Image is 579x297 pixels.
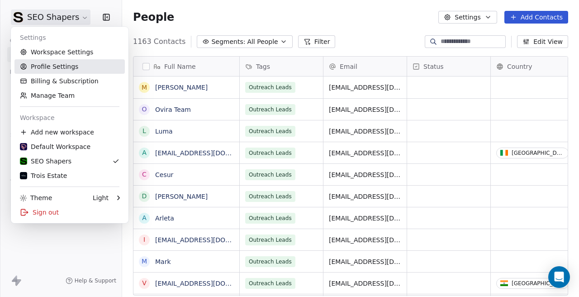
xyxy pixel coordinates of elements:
a: Workspace Settings [14,45,125,59]
div: Add new workspace [14,125,125,139]
img: Untitled%20design.png [20,143,27,150]
div: Theme [20,193,52,202]
img: New%20Project%20(7).png [20,172,27,179]
div: Default Workspace [20,142,90,151]
div: Workspace [14,110,125,125]
div: Light [93,193,109,202]
div: Settings [14,30,125,45]
a: Billing & Subscription [14,74,125,88]
a: Profile Settings [14,59,125,74]
div: SEO Shapers [20,157,71,166]
img: SEO-Shapers-Favicon.png [20,158,27,165]
a: Manage Team [14,88,125,103]
div: Trois Estate [20,171,67,180]
div: Sign out [14,205,125,220]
